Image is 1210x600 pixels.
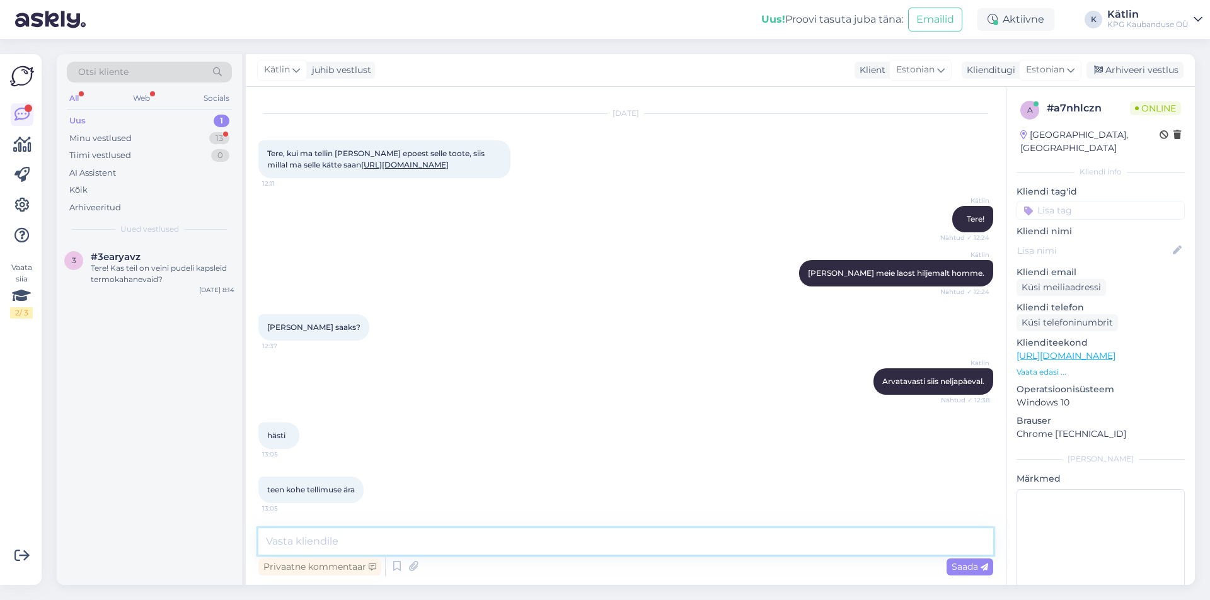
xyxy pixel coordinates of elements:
[1017,185,1185,198] p: Kliendi tag'id
[1017,472,1185,485] p: Märkmed
[267,431,285,440] span: hästi
[1047,101,1130,116] div: # a7nhlczn
[69,115,86,127] div: Uus
[1017,396,1185,409] p: Windows 10
[1017,166,1185,178] div: Kliendi info
[1086,62,1184,79] div: Arhiveeri vestlus
[199,285,234,295] div: [DATE] 8:14
[942,250,989,259] span: Kätlin
[1017,366,1185,378] p: Vaata edasi ...
[69,132,132,145] div: Minu vestlused
[78,65,129,79] span: Otsi kliente
[908,8,962,31] button: Emailid
[1017,414,1185,427] p: Brauser
[91,263,234,285] div: Tere! Kas teil on veini pudeli kapsleid termokahanevaid?
[1130,101,1181,115] span: Online
[361,160,449,169] a: [URL][DOMAIN_NAME]
[1107,9,1202,30] a: KätlinKPG Kaubanduse OÜ
[761,13,785,25] b: Uus!
[1017,279,1106,296] div: Küsi meiliaadressi
[267,485,355,494] span: teen kohe tellimuse ära
[67,90,81,106] div: All
[1085,11,1102,28] div: K
[262,504,309,513] span: 13:05
[1020,128,1160,155] div: [GEOGRAPHIC_DATA], [GEOGRAPHIC_DATA]
[941,395,989,405] span: Nähtud ✓ 12:38
[262,341,309,351] span: 12:37
[942,196,989,205] span: Kätlin
[10,307,33,319] div: 2 / 3
[882,376,984,386] span: Arvatavasti siis neljapäeval.
[10,262,33,319] div: Vaata siia
[72,256,76,265] span: 3
[69,149,131,162] div: Tiimi vestlused
[1107,20,1189,30] div: KPG Kaubanduse OÜ
[761,12,903,27] div: Proovi tasuta juba täna:
[1017,314,1118,331] div: Küsi telefoninumbrit
[1026,63,1064,77] span: Estonian
[201,90,232,106] div: Socials
[258,108,993,119] div: [DATE]
[1017,336,1185,349] p: Klienditeekond
[1017,201,1185,220] input: Lisa tag
[1017,266,1185,279] p: Kliendi email
[69,201,121,214] div: Arhiveeritud
[69,167,116,179] div: AI Assistent
[962,64,1015,77] div: Klienditugi
[1017,244,1170,258] input: Lisa nimi
[952,561,988,572] span: Saada
[896,63,935,77] span: Estonian
[262,179,309,188] span: 12:11
[1017,427,1185,441] p: Chrome [TECHNICAL_ID]
[10,64,34,88] img: Askly Logo
[214,115,229,127] div: 1
[942,358,989,368] span: Kätlin
[940,233,989,242] span: Nähtud ✓ 12:24
[69,184,88,196] div: Kõik
[91,251,141,263] span: #3earyavz
[1017,453,1185,465] div: [PERSON_NAME]
[1017,383,1185,396] p: Operatsioonisüsteem
[1027,105,1033,115] span: a
[120,224,179,235] span: Uued vestlused
[130,90,153,106] div: Web
[1107,9,1189,20] div: Kätlin
[1017,225,1185,238] p: Kliendi nimi
[855,64,885,77] div: Klient
[211,149,229,162] div: 0
[967,214,984,224] span: Tere!
[258,558,381,575] div: Privaatne kommentaar
[267,322,360,332] span: [PERSON_NAME] saaks?
[209,132,229,145] div: 13
[940,287,989,297] span: Nähtud ✓ 12:24
[264,63,290,77] span: Kätlin
[267,149,487,169] span: Tere, kui ma tellin [PERSON_NAME] epoest selle toote, siis millal ma selle kätte saan
[307,64,371,77] div: juhib vestlust
[808,268,984,278] span: [PERSON_NAME] meie laost hiljemalt homme.
[262,450,309,459] span: 13:05
[977,8,1054,31] div: Aktiivne
[1017,350,1115,361] a: [URL][DOMAIN_NAME]
[1017,301,1185,314] p: Kliendi telefon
